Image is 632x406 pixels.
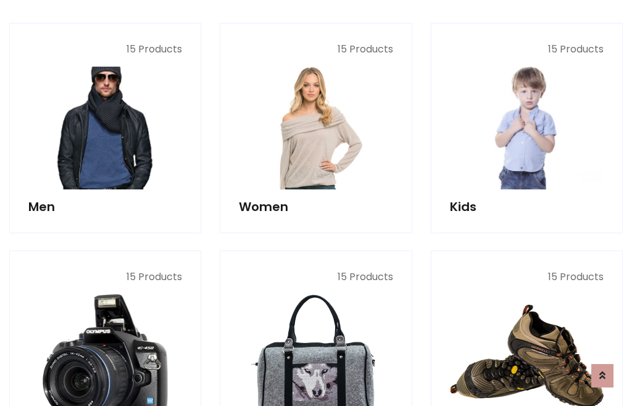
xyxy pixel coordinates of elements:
[239,42,393,57] p: 15 Products
[450,199,604,214] h5: Kids
[28,270,182,284] p: 15 Products
[28,42,182,57] p: 15 Products
[450,270,604,284] p: 15 Products
[28,199,182,214] h5: Men
[450,42,604,57] p: 15 Products
[239,270,393,284] p: 15 Products
[239,199,393,214] h5: Women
